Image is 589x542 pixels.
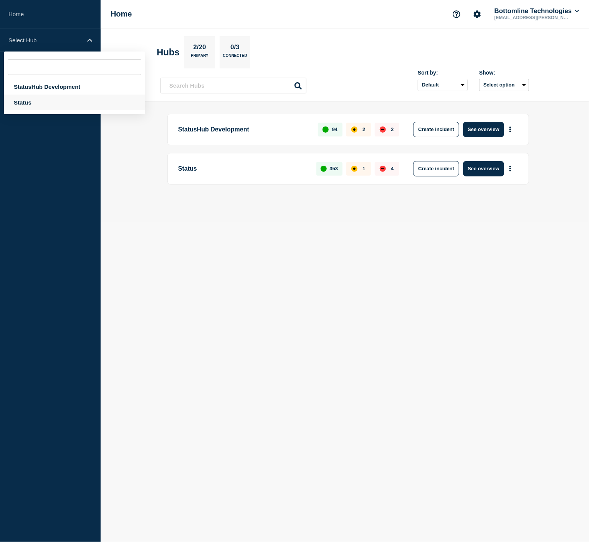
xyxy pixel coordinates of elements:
[321,166,327,172] div: up
[178,122,309,137] p: StatusHub Development
[111,10,132,18] h1: Home
[191,53,208,62] p: Primary
[362,166,365,171] p: 1
[223,53,247,62] p: Connected
[362,126,365,132] p: 2
[413,122,459,137] button: Create incident
[391,126,394,132] p: 2
[380,166,386,172] div: down
[413,161,459,176] button: Create incident
[505,161,515,176] button: More actions
[391,166,394,171] p: 4
[463,122,504,137] button: See overview
[351,166,357,172] div: affected
[479,70,529,76] div: Show:
[178,161,308,176] p: Status
[332,126,338,132] p: 94
[493,15,573,20] p: [EMAIL_ADDRESS][PERSON_NAME][DOMAIN_NAME]
[228,43,243,53] p: 0/3
[351,126,357,133] div: affected
[8,37,82,43] p: Select Hub
[4,79,145,95] div: StatusHub Development
[505,122,515,136] button: More actions
[469,6,485,22] button: Account settings
[463,161,504,176] button: See overview
[380,126,386,133] div: down
[160,78,306,93] input: Search Hubs
[493,7,581,15] button: Bottomline Technologies
[479,79,529,91] button: Select option
[448,6,465,22] button: Support
[4,95,145,110] div: Status
[157,47,180,58] h2: Hubs
[418,70,468,76] div: Sort by:
[323,126,329,133] div: up
[330,166,338,171] p: 353
[418,79,468,91] select: Sort by
[190,43,209,53] p: 2/20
